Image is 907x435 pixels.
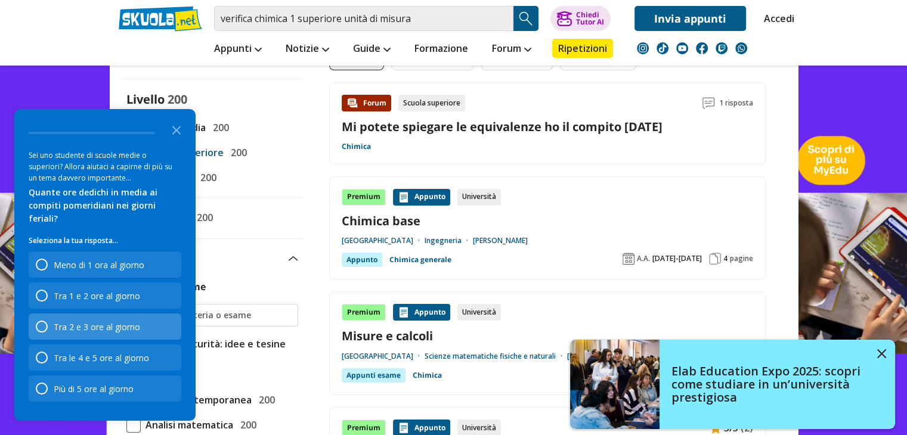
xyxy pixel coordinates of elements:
div: Meno di 1 ora al giorno [29,251,181,278]
div: Più di 5 ore al giorno [29,375,181,402]
img: Pagine [709,253,721,265]
div: Premium [342,189,386,206]
div: Tra 2 e 3 ore al giorno [29,313,181,340]
a: Invia appunti [634,6,746,31]
img: instagram [637,42,649,54]
input: Ricerca materia o esame [147,309,292,321]
button: ChiediTutor AI [550,6,611,31]
div: Sei uno studente di scuole medie o superiori? Allora aiutaci a capirne di più su un tema davvero ... [29,150,181,184]
img: Anno accademico [623,253,634,265]
a: Chimica base [342,213,753,229]
a: Ripetizioni [552,39,613,58]
h4: Elab Education Expo 2025: scopri come studiare in un’università prestigiosa [671,365,868,404]
span: Storia Contemporanea [141,392,252,408]
img: Commenti lettura [702,97,714,109]
a: Appunti [211,39,265,60]
span: Tesina maturità: idee e tesine svolte [141,336,298,367]
a: [GEOGRAPHIC_DATA] [342,352,425,361]
span: Analisi matematica [141,417,233,433]
div: Premium [342,304,386,321]
div: Scuola superiore [398,95,465,111]
div: Appunto [342,253,382,267]
p: Seleziona la tua risposta... [29,235,181,247]
img: Apri e chiudi sezione [289,256,298,261]
span: [DATE]-[DATE] [652,254,702,263]
input: Cerca appunti, riassunti o versioni [214,6,513,31]
a: [PERSON_NAME] [473,236,528,246]
div: Appunto [393,189,450,206]
span: 200 [168,91,187,107]
a: Ingegneria [425,236,473,246]
a: Accedi [764,6,789,31]
a: Chimica generale [389,253,451,267]
button: Close the survey [165,117,188,141]
span: 200 [236,417,256,433]
a: Mi potete spiegare le equivalenze ho il compito [DATE] [342,119,663,135]
span: 200 [254,392,275,408]
a: Formazione [411,39,471,60]
div: Università [457,189,501,206]
div: Tra 2 e 3 ore al giorno [54,321,140,333]
span: 200 [208,120,229,135]
span: 1 risposta [719,95,753,111]
div: Chiedi Tutor AI [575,11,603,26]
a: Notizie [283,39,332,60]
img: tiktok [657,42,668,54]
div: Appunto [393,304,450,321]
a: [PERSON_NAME] [567,352,622,361]
img: Appunti contenuto [398,306,410,318]
span: 200 [192,210,213,225]
span: A.A. [637,254,650,263]
div: Meno di 1 ora al giorno [54,259,144,271]
a: Chimica [342,142,371,151]
a: Elab Education Expo 2025: scopri come studiare in un’università prestigiosa [570,340,895,429]
div: Tra 1 e 2 ore al giorno [29,282,181,309]
div: Università [457,304,501,321]
a: Forum [489,39,534,60]
img: Cerca appunti, riassunti o versioni [517,10,535,27]
img: WhatsApp [735,42,747,54]
span: pagine [730,254,753,263]
a: Chimica [413,368,442,383]
img: facebook [696,42,708,54]
img: Forum contenuto [346,97,358,109]
img: youtube [676,42,688,54]
span: 200 [226,145,247,160]
a: Misure e calcoli [342,328,753,344]
span: 200 [196,170,216,185]
img: twitch [716,42,728,54]
div: Tra 1 e 2 ore al giorno [54,290,140,302]
img: close [877,349,886,358]
a: Scienze matematiche fisiche e naturali [425,352,567,361]
button: Search Button [513,6,538,31]
div: Survey [14,109,196,421]
span: 4 [723,254,728,263]
img: Appunti contenuto [398,191,410,203]
img: Appunti contenuto [398,422,410,434]
div: Appunti esame [342,368,405,383]
label: Livello [126,91,165,107]
div: Quante ore dedichi in media ai compiti pomeridiani nei giorni feriali? [29,186,181,225]
div: Tra le 4 e 5 ore al giorno [54,352,149,363]
div: Tra le 4 e 5 ore al giorno [29,344,181,371]
a: Guide [350,39,394,60]
a: [GEOGRAPHIC_DATA] [342,236,425,246]
div: Più di 5 ore al giorno [54,383,134,394]
div: Forum [342,95,391,111]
